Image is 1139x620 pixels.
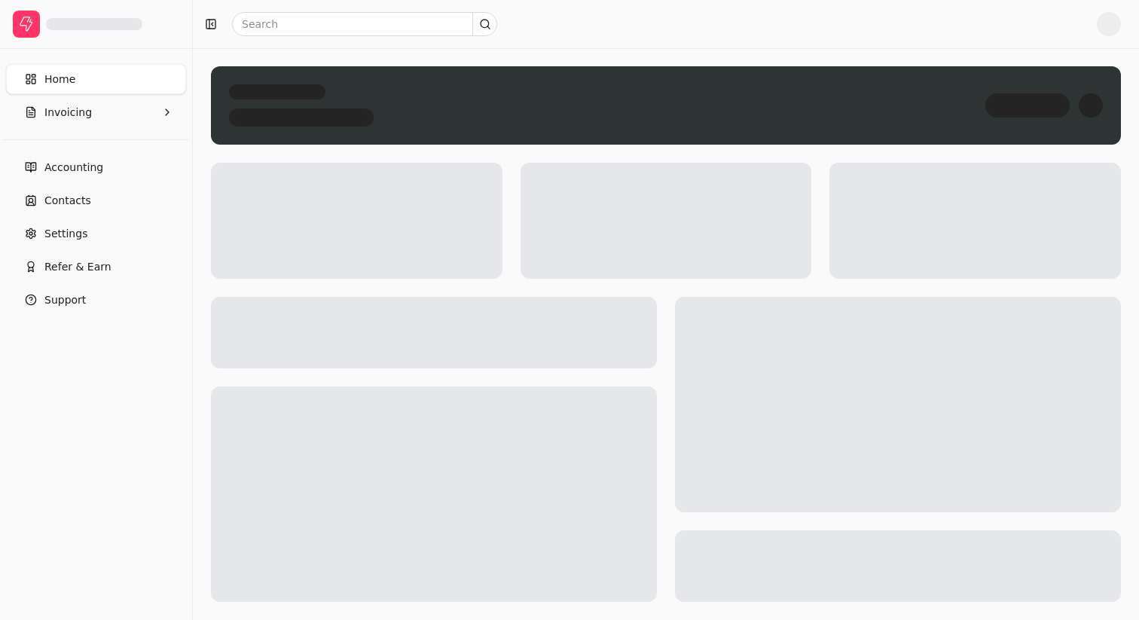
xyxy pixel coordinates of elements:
[44,226,87,242] span: Settings
[44,193,91,209] span: Contacts
[6,252,186,282] button: Refer & Earn
[6,97,186,127] button: Invoicing
[6,285,186,315] button: Support
[6,152,186,182] a: Accounting
[44,160,103,176] span: Accounting
[232,12,497,36] input: Search
[44,105,92,121] span: Invoicing
[6,185,186,215] a: Contacts
[44,72,75,87] span: Home
[44,292,86,308] span: Support
[6,218,186,249] a: Settings
[6,64,186,94] a: Home
[44,259,111,275] span: Refer & Earn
